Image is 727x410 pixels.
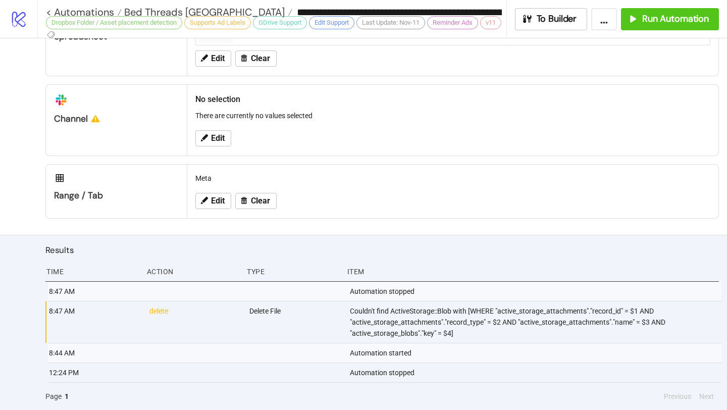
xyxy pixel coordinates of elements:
button: Previous [661,391,694,402]
span: Page [45,391,62,402]
div: Automation stopped [349,282,721,301]
a: < Automations [46,7,122,17]
div: Type [246,262,339,281]
button: Edit [195,130,231,146]
div: 8:44 AM [48,343,141,363]
div: Action [146,262,239,281]
span: Run Automation [642,13,709,25]
div: Couldn't find ActiveStorage::Blob with [WHERE "active_storage_attachments"."record_id" = $1 AND "... [349,301,721,343]
button: Edit [195,193,231,209]
span: Clear [251,196,270,206]
button: Clear [235,50,277,67]
div: v11 [480,16,501,29]
div: Edit Support [309,16,354,29]
span: Edit [211,54,225,63]
div: Automation started [349,343,721,363]
div: Item [346,262,719,281]
div: 8:47 AM [48,301,141,343]
div: Channel [54,113,179,125]
div: Time [45,262,139,281]
div: delete [148,301,242,343]
button: Edit [195,50,231,67]
span: Edit [211,134,225,143]
div: Delete File [248,301,342,343]
div: Dropbox Folder / Asset placement detection [46,16,182,29]
span: Bed Threads [GEOGRAPHIC_DATA] [122,6,285,19]
span: Edit [211,196,225,206]
button: 1 [62,391,72,402]
button: Next [696,391,717,402]
button: To Builder [515,8,588,30]
div: Last Update: Nov-11 [356,16,425,29]
h2: Results [45,243,719,257]
div: Automation stopped [349,363,721,382]
span: To Builder [537,13,577,25]
button: ... [591,8,617,30]
div: Meta [191,169,714,188]
button: Clear [235,193,277,209]
span: Clear [251,54,270,63]
p: There are currently no values selected [195,110,710,121]
div: Range / Tab [54,190,179,201]
button: Run Automation [621,8,719,30]
h2: No selection [195,93,710,106]
a: Bed Threads [GEOGRAPHIC_DATA] [122,7,292,17]
div: Reminder Ads [427,16,478,29]
div: 8:47 AM [48,282,141,301]
div: Supports Ad Labels [184,16,251,29]
div: GDrive Support [253,16,307,29]
div: 12:24 PM [48,363,141,382]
